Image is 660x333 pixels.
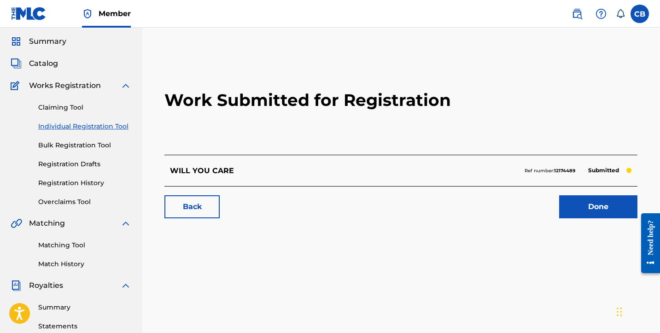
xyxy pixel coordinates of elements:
[38,140,131,150] a: Bulk Registration Tool
[38,159,131,169] a: Registration Drafts
[120,80,131,91] img: expand
[29,58,58,69] span: Catalog
[592,5,610,23] div: Help
[164,46,637,155] h2: Work Submitted for Registration
[614,289,660,333] iframe: Chat Widget
[11,280,22,291] img: Royalties
[38,259,131,269] a: Match History
[634,205,660,281] iframe: Resource Center
[554,168,575,174] strong: 12174489
[38,103,131,112] a: Claiming Tool
[82,8,93,19] img: Top Rightsholder
[38,122,131,131] a: Individual Registration Tool
[11,58,58,69] a: CatalogCatalog
[11,36,66,47] a: SummarySummary
[38,178,131,188] a: Registration History
[29,80,101,91] span: Works Registration
[38,321,131,331] a: Statements
[120,218,131,229] img: expand
[38,240,131,250] a: Matching Tool
[120,280,131,291] img: expand
[29,218,65,229] span: Matching
[11,7,47,20] img: MLC Logo
[99,8,131,19] span: Member
[29,280,63,291] span: Royalties
[29,36,66,47] span: Summary
[584,164,624,177] p: Submitted
[164,195,220,218] a: Back
[38,303,131,312] a: Summary
[617,298,622,326] div: Drag
[631,5,649,23] div: User Menu
[38,197,131,207] a: Overclaims Tool
[11,218,22,229] img: Matching
[11,80,23,91] img: Works Registration
[559,195,637,218] a: Done
[170,165,234,176] p: WILL YOU CARE
[568,5,586,23] a: Public Search
[596,8,607,19] img: help
[11,36,22,47] img: Summary
[572,8,583,19] img: search
[525,167,575,175] p: Ref number:
[616,9,625,18] div: Notifications
[11,58,22,69] img: Catalog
